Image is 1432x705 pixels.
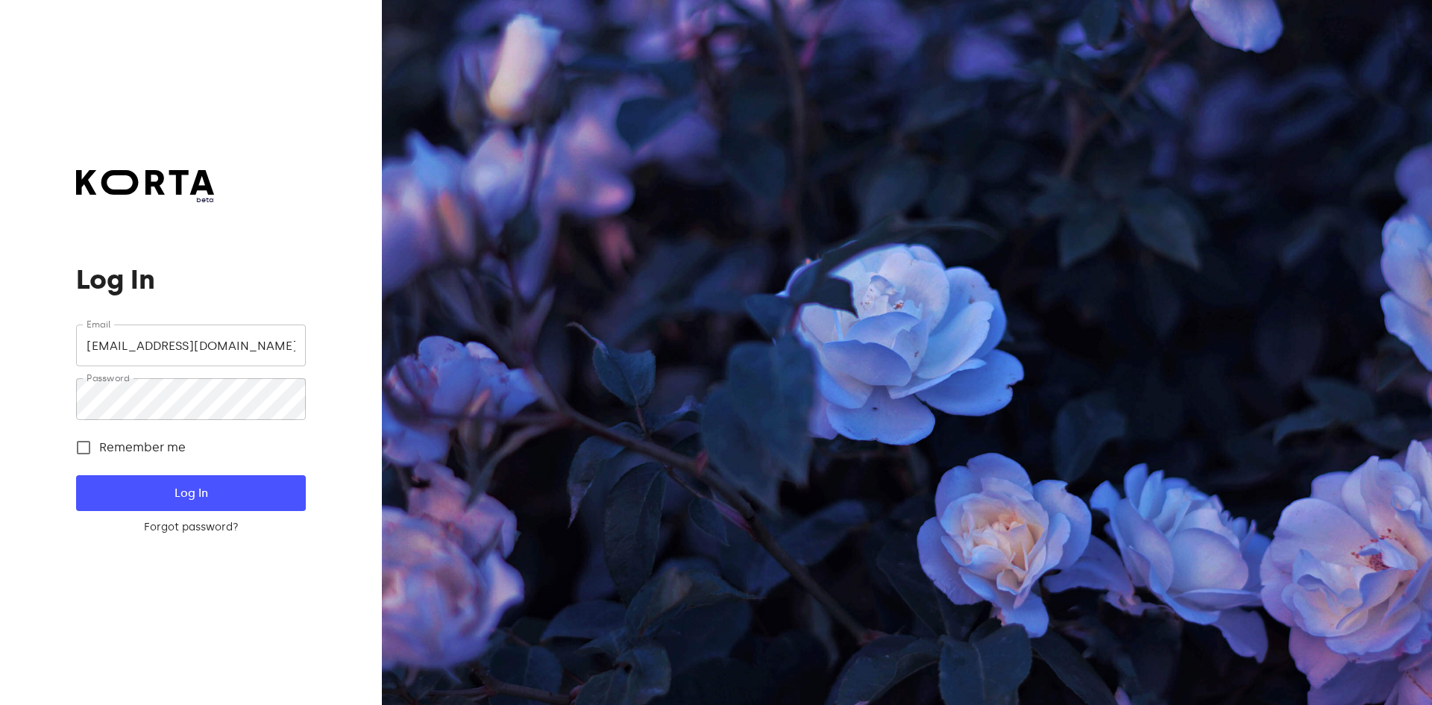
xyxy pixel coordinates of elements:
span: Remember me [99,439,186,457]
span: Log In [100,483,281,503]
button: Log In [76,475,305,511]
a: beta [76,170,214,205]
img: Korta [76,170,214,195]
a: Forgot password? [76,520,305,535]
span: beta [76,195,214,205]
h1: Log In [76,265,305,295]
